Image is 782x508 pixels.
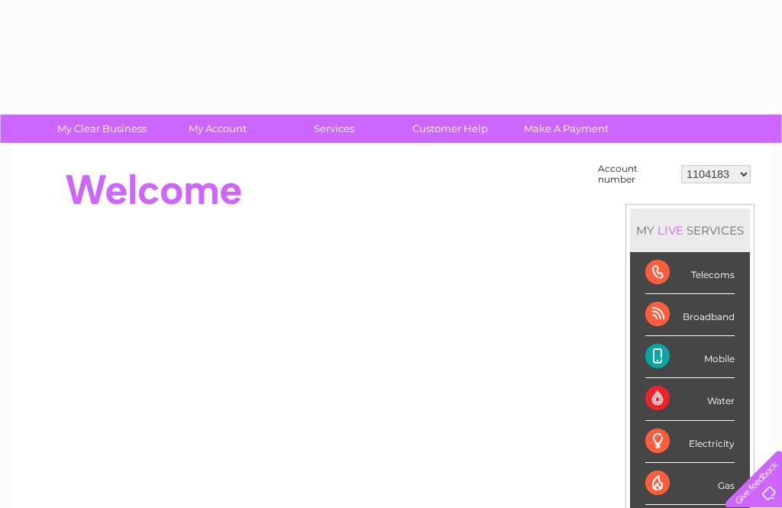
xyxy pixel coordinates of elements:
[645,336,735,378] div: Mobile
[503,115,629,143] a: Make A Payment
[654,223,687,238] div: LIVE
[271,115,397,143] a: Services
[594,160,677,189] td: Account number
[645,421,735,463] div: Electricity
[39,115,165,143] a: My Clear Business
[645,463,735,505] div: Gas
[645,294,735,336] div: Broadband
[630,209,750,252] div: MY SERVICES
[645,378,735,420] div: Water
[645,252,735,294] div: Telecoms
[155,115,281,143] a: My Account
[387,115,513,143] a: Customer Help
